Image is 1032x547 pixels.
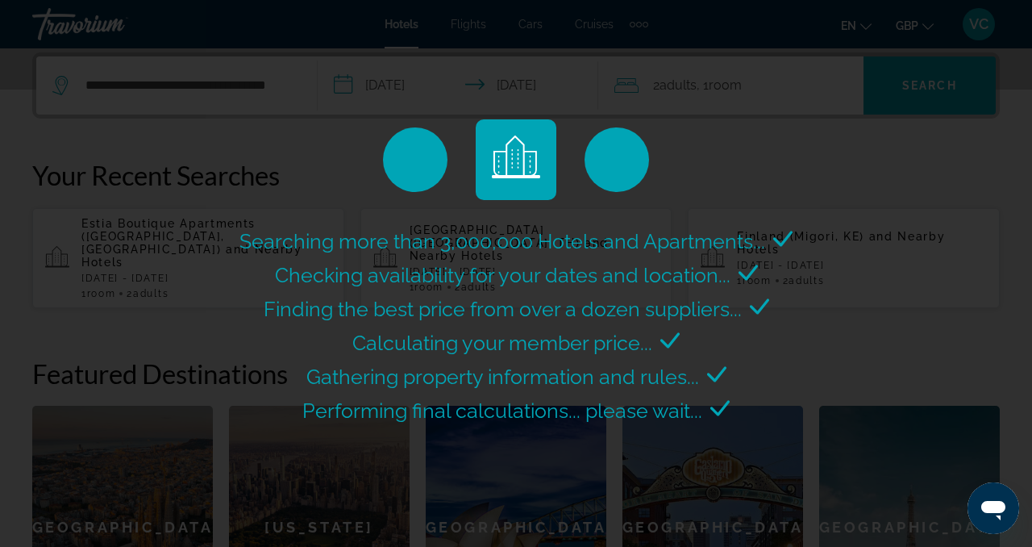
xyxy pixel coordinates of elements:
span: Calculating your member price... [352,331,652,355]
span: Checking availability for your dates and location... [275,263,730,287]
iframe: Button to launch messaging window [967,482,1019,534]
span: Searching more than 3,000,000 Hotels and Apartments... [239,229,765,253]
span: Finding the best price from over a dozen suppliers... [264,297,742,321]
span: Performing final calculations... please wait... [302,399,702,423]
span: Gathering property information and rules... [306,365,699,389]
